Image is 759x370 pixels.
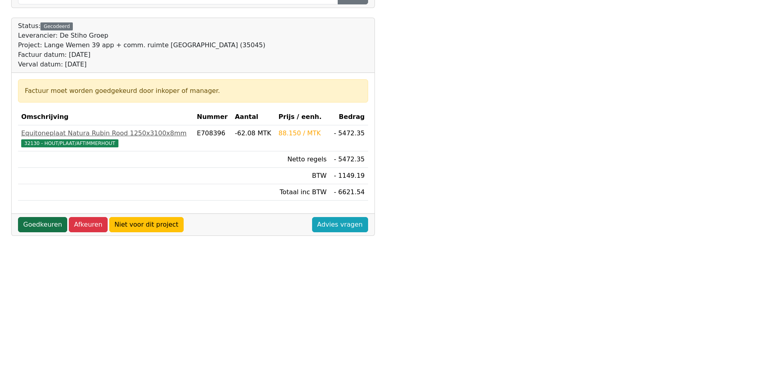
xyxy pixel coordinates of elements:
[194,109,232,125] th: Nummer
[18,109,194,125] th: Omschrijving
[21,129,190,138] div: Equitoneplaat Natura Rubin Rood 1250x3100x8mm
[40,22,73,30] div: Gecodeerd
[330,125,368,151] td: - 5472.35
[330,184,368,201] td: - 6621.54
[21,139,118,147] span: 32130 - HOUT/PLAAT/AFTIMMERHOUT
[18,217,67,232] a: Goedkeuren
[69,217,108,232] a: Afkeuren
[18,31,265,40] div: Leverancier: De Stiho Groep
[18,60,265,69] div: Verval datum: [DATE]
[275,184,330,201] td: Totaal inc BTW
[275,151,330,168] td: Netto regels
[275,109,330,125] th: Prijs / eenh.
[330,109,368,125] th: Bedrag
[330,168,368,184] td: - 1149.19
[278,129,326,138] div: 88.150 / MTK
[232,109,275,125] th: Aantal
[18,40,265,50] div: Project: Lange Wemen 39 app + comm. ruimte [GEOGRAPHIC_DATA] (35045)
[275,168,330,184] td: BTW
[109,217,184,232] a: Niet voor dit project
[18,50,265,60] div: Factuur datum: [DATE]
[235,129,272,138] div: -62.08 MTK
[21,129,190,148] a: Equitoneplaat Natura Rubin Rood 1250x3100x8mm32130 - HOUT/PLAAT/AFTIMMERHOUT
[330,151,368,168] td: - 5472.35
[25,86,361,96] div: Factuur moet worden goedgekeurd door inkoper of manager.
[312,217,368,232] a: Advies vragen
[194,125,232,151] td: E708396
[18,21,265,69] div: Status:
